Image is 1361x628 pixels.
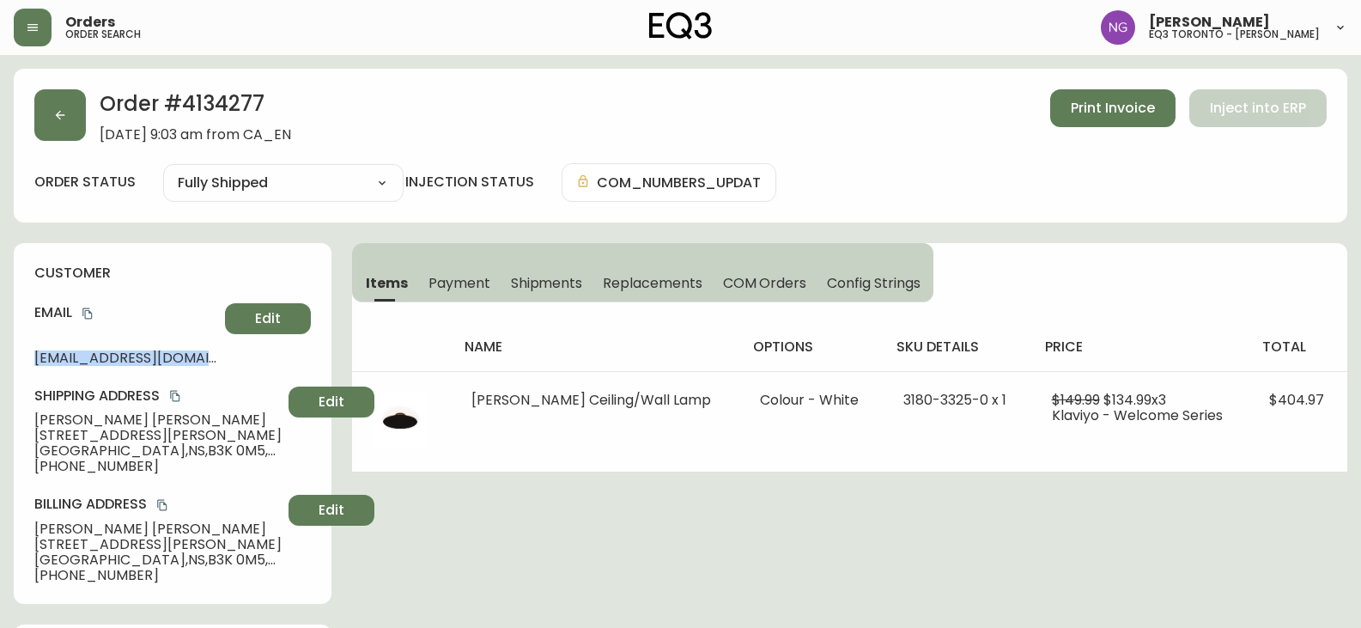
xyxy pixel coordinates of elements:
span: $149.99 [1052,390,1100,410]
span: [EMAIL_ADDRESS][DOMAIN_NAME] [34,351,218,366]
button: Edit [225,303,311,334]
span: [PERSON_NAME] [PERSON_NAME] [34,412,282,428]
h4: injection status [405,173,534,192]
span: Print Invoice [1071,99,1155,118]
h4: Shipping Address [34,387,282,405]
button: Edit [289,387,374,418]
h5: order search [65,29,141,40]
span: [PERSON_NAME] [1149,15,1270,29]
h4: Email [34,303,218,322]
span: Edit [319,393,344,412]
button: copy [167,387,184,405]
span: [GEOGRAPHIC_DATA] , NS , B3K 0M5 , CA [34,552,282,568]
h4: sku details [896,338,1017,357]
img: logo [649,12,713,40]
img: b5c6a323-c3a1-4e3b-b1ab-85d98247ea33Optional[Klein-Black-Wall-Lamp].jpg [373,393,428,448]
span: [PHONE_NUMBER] [34,459,282,474]
h4: Billing Address [34,495,282,514]
span: Edit [319,501,344,520]
h2: Order # 4134277 [100,89,291,127]
h5: eq3 toronto - [PERSON_NAME] [1149,29,1320,40]
span: [STREET_ADDRESS][PERSON_NAME] [34,428,282,443]
button: Print Invoice [1050,89,1176,127]
span: $404.97 [1269,390,1324,410]
span: Items [366,274,408,292]
label: order status [34,173,136,192]
li: Colour - White [760,393,862,408]
span: COM Orders [723,274,807,292]
button: Edit [289,495,374,526]
h4: total [1262,338,1334,357]
span: [DATE] 9:03 am from CA_EN [100,127,291,143]
h4: options [753,338,869,357]
span: Payment [428,274,490,292]
h4: name [465,338,726,357]
button: copy [154,497,171,514]
span: Orders [65,15,115,29]
span: Shipments [511,274,583,292]
span: [PHONE_NUMBER] [34,568,282,583]
span: Klaviyo - Welcome Series [1052,405,1223,425]
span: [GEOGRAPHIC_DATA] , NS , B3K 0M5 , CA [34,443,282,459]
span: Replacements [603,274,702,292]
h4: customer [34,264,311,283]
span: [PERSON_NAME] [PERSON_NAME] [34,521,282,537]
button: copy [79,305,96,322]
span: Edit [255,309,281,328]
span: [STREET_ADDRESS][PERSON_NAME] [34,537,282,552]
img: e41bb40f50a406efe12576e11ba219ad [1101,10,1135,45]
span: [PERSON_NAME] Ceiling/Wall Lamp [471,390,711,410]
h4: price [1045,338,1236,357]
span: $134.99 x 3 [1103,390,1166,410]
span: Config Strings [827,274,920,292]
span: 3180-3325-0 x 1 [903,390,1006,410]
